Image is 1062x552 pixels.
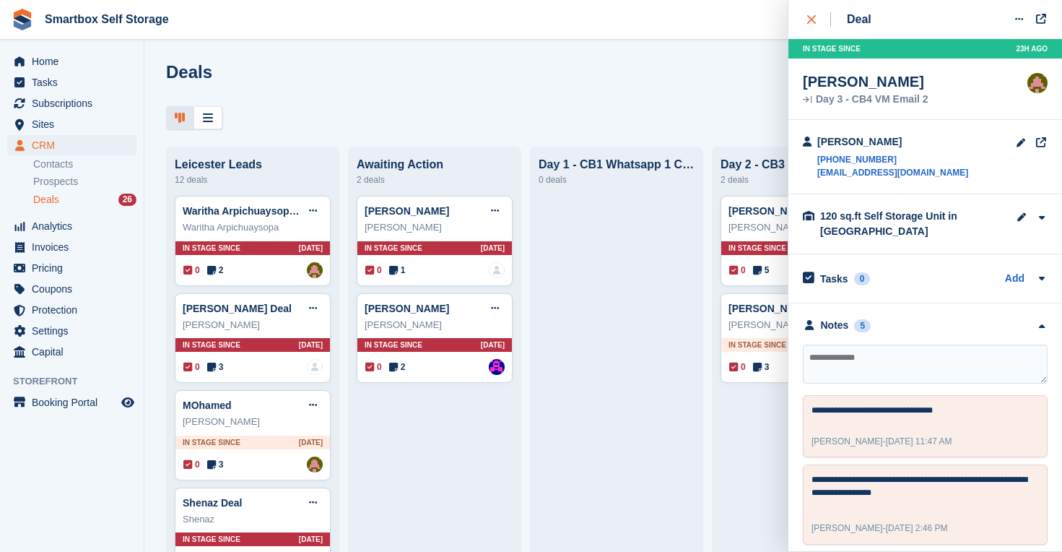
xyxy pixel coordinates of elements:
div: 5 [854,319,871,332]
span: Storefront [13,374,144,389]
a: MOhamed [183,400,232,411]
a: deal-assignee-blank [489,262,505,278]
span: 0 [365,361,382,374]
img: Alex Selenitsas [1027,73,1048,93]
span: 1 [389,264,406,277]
div: - [811,435,952,448]
span: [PERSON_NAME] [811,436,883,447]
div: [PERSON_NAME] [728,220,869,235]
span: Analytics [32,216,118,236]
span: Prospects [33,175,78,189]
a: Waritha Arpichuaysopa Deal [183,205,319,217]
div: 12 deals [175,171,331,189]
div: 0 deals [539,171,695,189]
span: In stage since [183,243,240,254]
a: menu [7,392,136,413]
a: Prospects [33,174,136,189]
span: 23H AGO [1016,43,1048,54]
div: 0 [854,272,871,285]
span: [DATE] [481,340,505,350]
span: 0 [729,361,746,374]
span: [DATE] [481,243,505,254]
a: Shenaz Deal [183,497,242,509]
a: menu [7,342,136,362]
a: menu [7,114,136,134]
span: 0 [729,264,746,277]
a: Alex Selenitsas [307,457,323,473]
span: 2 [389,361,406,374]
span: Booking Portal [32,392,118,413]
span: Settings [32,321,118,341]
img: stora-icon-8386f47178a22dfd0bd8f6a31ec36ba5ce8667c1dd55bd0f319d3a0aa187defe.svg [12,9,33,30]
a: menu [7,237,136,257]
a: Deals 26 [33,192,136,207]
a: [PERSON_NAME] Deal [183,303,292,314]
span: Deals [33,193,59,207]
div: Notes [821,318,849,333]
div: - [811,522,948,535]
img: deal-assignee-blank [307,359,323,375]
span: 0 [183,361,200,374]
a: menu [7,93,136,113]
span: In stage since [183,534,240,545]
div: 2 deals [721,171,876,189]
a: menu [7,135,136,155]
span: Tasks [32,72,118,92]
div: [PERSON_NAME] [817,134,968,150]
div: [PERSON_NAME] [803,73,928,90]
span: In stage since [183,437,240,448]
span: In stage since [728,243,786,254]
div: [PERSON_NAME] [365,318,505,332]
span: In stage since [183,340,240,350]
a: [PHONE_NUMBER] [817,153,968,166]
span: [DATE] [299,243,323,254]
a: menu [7,72,136,92]
a: [PERSON_NAME] [365,303,449,314]
a: Add [1005,271,1024,288]
a: menu [7,51,136,72]
div: Day 3 - CB4 VM Email 2 [803,95,928,105]
a: [EMAIL_ADDRESS][DOMAIN_NAME] [817,166,968,179]
a: menu [7,321,136,341]
a: [PERSON_NAME] [365,205,449,217]
span: [DATE] [299,534,323,545]
div: 120 sq.ft Self Storage Unit in [GEOGRAPHIC_DATA] [820,209,965,239]
div: [PERSON_NAME] [728,318,869,332]
a: [PERSON_NAME] [728,303,813,314]
span: 0 [183,458,200,471]
h2: Tasks [820,272,848,285]
span: In stage since [365,340,422,350]
span: 3 [207,361,224,374]
span: Capital [32,342,118,362]
span: 0 [365,264,382,277]
div: [PERSON_NAME] [365,220,505,235]
span: 3 [207,458,224,471]
h1: Deals [166,62,212,82]
span: [DATE] 2:46 PM [886,523,948,533]
span: 0 [183,264,200,277]
span: [DATE] [299,437,323,448]
a: menu [7,258,136,278]
div: Awaiting Action [357,158,513,171]
div: Shenaz [183,512,323,527]
a: [PERSON_NAME] ([EMAIL_ADDRESS][DOMAIN_NAME]) Deal [728,205,1023,217]
a: menu [7,300,136,320]
span: [DATE] [299,340,323,350]
div: Day 2 - CB3 WA/Email 1 [721,158,876,171]
a: Smartbox Self Storage [39,7,175,31]
span: In stage since [365,243,422,254]
div: [PERSON_NAME] [183,415,323,429]
div: Deal [847,11,871,28]
div: Leicester Leads [175,158,331,171]
a: menu [7,279,136,299]
span: [DATE] 11:47 AM [886,436,952,447]
img: Alex Selenitsas [307,262,323,278]
img: Sam Austin [489,359,505,375]
a: Preview store [119,394,136,411]
span: 3 [753,361,770,374]
span: Invoices [32,237,118,257]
